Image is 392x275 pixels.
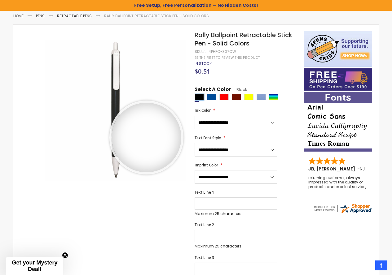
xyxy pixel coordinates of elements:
[304,92,372,152] img: font-personalization-examples
[195,67,210,75] span: $0.51
[195,190,214,195] span: Text Line 1
[12,260,57,272] span: Get your Mystery Deal!
[219,94,229,100] div: Red
[209,49,236,54] div: 4PHPC-307CW
[13,13,24,19] a: Home
[104,14,209,19] li: Rally Ballpoint Retractable Stick Pen - Solid Colors
[195,94,204,100] div: Black
[257,94,266,100] div: Pacific Blue
[308,176,368,189] div: returning customer, always impressed with the quality of products and excelent service, will retu...
[231,87,247,92] span: Black
[6,257,63,275] div: Get your Mystery Deal!Close teaser
[195,61,212,66] div: Availability
[313,203,372,214] img: 4pens.com widget logo
[195,135,221,140] span: Text Font Style
[195,55,260,60] a: Be the first to review this product
[195,211,277,216] p: Maximum 25 characters
[360,166,368,172] span: NJ
[45,40,187,181] img: 4phpc-307cw-orlando-value-click-stick-pen-solid-body-black_1.jpg
[244,94,253,100] div: Yellow
[195,222,214,227] span: Text Line 2
[304,68,372,91] img: Free shipping on orders over $199
[195,162,218,168] span: Imprint Color
[195,61,212,66] span: In stock
[195,108,211,113] span: Ink Color
[313,210,372,215] a: 4pens.com certificate URL
[36,13,45,19] a: Pens
[195,255,214,260] span: Text Line 3
[195,31,292,48] span: Rally Ballpoint Retractable Stick Pen - Solid Colors
[269,94,278,100] div: Assorted
[308,166,357,172] span: JB, [PERSON_NAME]
[57,13,92,19] a: Retractable Pens
[304,31,372,67] img: 4pens 4 kids
[341,258,392,275] iframe: Google Customer Reviews
[195,244,277,249] p: Maximum 25 characters
[62,252,68,258] button: Close teaser
[195,49,206,54] strong: SKU
[207,94,216,100] div: Dark Blue
[195,86,231,94] span: Select A Color
[232,94,241,100] div: Maroon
